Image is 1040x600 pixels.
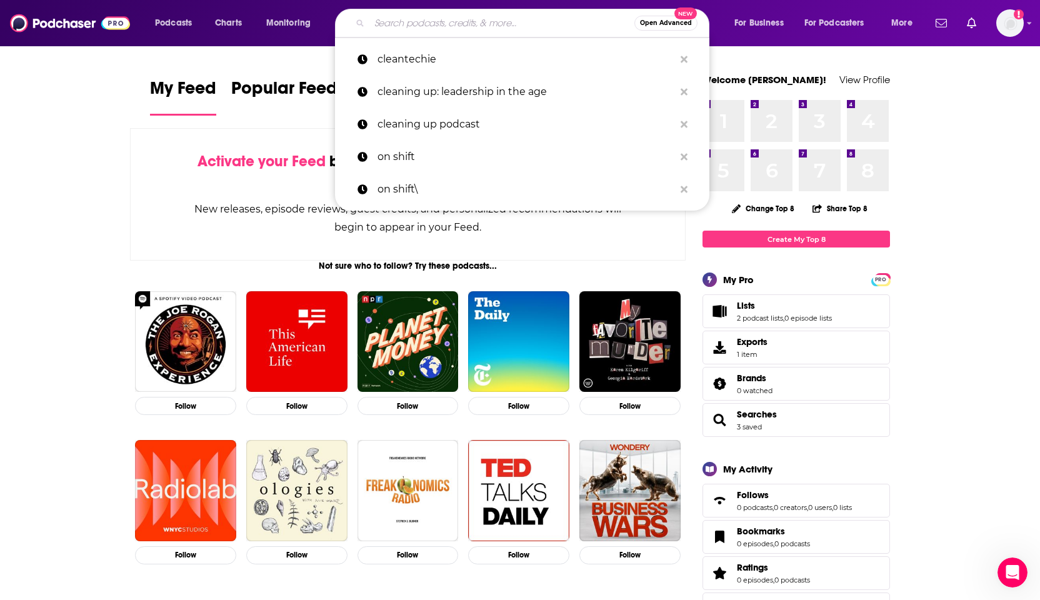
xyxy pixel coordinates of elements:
[707,375,732,392] a: Brands
[737,576,773,584] a: 0 episodes
[640,20,692,26] span: Open Advanced
[10,11,130,35] img: Podchaser - Follow, Share and Rate Podcasts
[377,173,674,206] p: on shift\
[774,539,810,548] a: 0 podcasts
[377,43,674,76] p: cleantechie
[130,261,686,271] div: Not sure who to follow? Try these podcasts...
[772,503,774,512] span: ,
[707,411,732,429] a: Searches
[674,7,697,19] span: New
[737,422,762,431] a: 3 saved
[135,546,236,564] button: Follow
[707,528,732,546] a: Bookmarks
[737,503,772,512] a: 0 podcasts
[783,314,784,322] span: ,
[773,576,774,584] span: ,
[246,397,347,415] button: Follow
[702,484,890,517] span: Follows
[737,300,755,311] span: Lists
[737,372,772,384] a: Brands
[832,503,833,512] span: ,
[146,13,208,33] button: open menu
[246,440,347,541] img: Ologies with Alie Ward
[702,294,890,328] span: Lists
[737,526,785,537] span: Bookmarks
[335,43,709,76] a: cleantechie
[773,539,774,548] span: ,
[357,291,459,392] img: Planet Money
[357,440,459,541] img: Freakonomics Radio
[962,12,981,34] a: Show notifications dropdown
[737,386,772,395] a: 0 watched
[812,196,868,221] button: Share Top 8
[215,14,242,32] span: Charts
[702,520,890,554] span: Bookmarks
[774,576,810,584] a: 0 podcasts
[335,108,709,141] a: cleaning up podcast
[231,77,337,106] span: Popular Feed
[347,9,721,37] div: Search podcasts, credits, & more...
[833,503,852,512] a: 0 lists
[335,173,709,206] a: on shift\
[357,546,459,564] button: Follow
[702,367,890,401] span: Brands
[707,302,732,320] a: Lists
[839,74,890,86] a: View Profile
[737,562,810,573] a: Ratings
[796,13,882,33] button: open menu
[468,397,569,415] button: Follow
[808,503,832,512] a: 0 users
[737,489,852,501] a: Follows
[737,409,777,420] a: Searches
[135,440,236,541] a: Radiolab
[707,339,732,356] span: Exports
[997,557,1027,587] iframe: Intercom live chat
[734,14,784,32] span: For Business
[207,13,249,33] a: Charts
[377,108,674,141] p: cleaning up podcast
[996,9,1024,37] span: Logged in as TrevorC
[579,291,681,392] img: My Favorite Murder with Karen Kilgariff and Georgia Hardstark
[737,489,769,501] span: Follows
[807,503,808,512] span: ,
[737,372,766,384] span: Brands
[135,397,236,415] button: Follow
[150,77,216,116] a: My Feed
[335,76,709,108] a: cleaning up: leadership in the age
[357,397,459,415] button: Follow
[197,152,326,171] span: Activate your Feed
[996,9,1024,37] button: Show profile menu
[873,275,888,284] span: PRO
[873,274,888,284] a: PRO
[468,440,569,541] a: TED Talks Daily
[723,274,754,286] div: My Pro
[724,201,802,216] button: Change Top 8
[135,291,236,392] a: The Joe Rogan Experience
[579,440,681,541] a: Business Wars
[737,300,832,311] a: Lists
[737,539,773,548] a: 0 episodes
[737,314,783,322] a: 2 podcast lists
[246,546,347,564] button: Follow
[737,336,767,347] span: Exports
[246,291,347,392] img: This American Life
[634,16,697,31] button: Open AdvancedNew
[369,13,634,33] input: Search podcasts, credits, & more...
[257,13,327,33] button: open menu
[702,331,890,364] a: Exports
[1014,9,1024,19] svg: Add a profile image
[579,397,681,415] button: Follow
[804,14,864,32] span: For Podcasters
[931,12,952,34] a: Show notifications dropdown
[702,556,890,590] span: Ratings
[882,13,928,33] button: open menu
[702,403,890,437] span: Searches
[468,291,569,392] img: The Daily
[707,564,732,582] a: Ratings
[193,152,622,189] div: by following Podcasts, Creators, Lists, and other Users!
